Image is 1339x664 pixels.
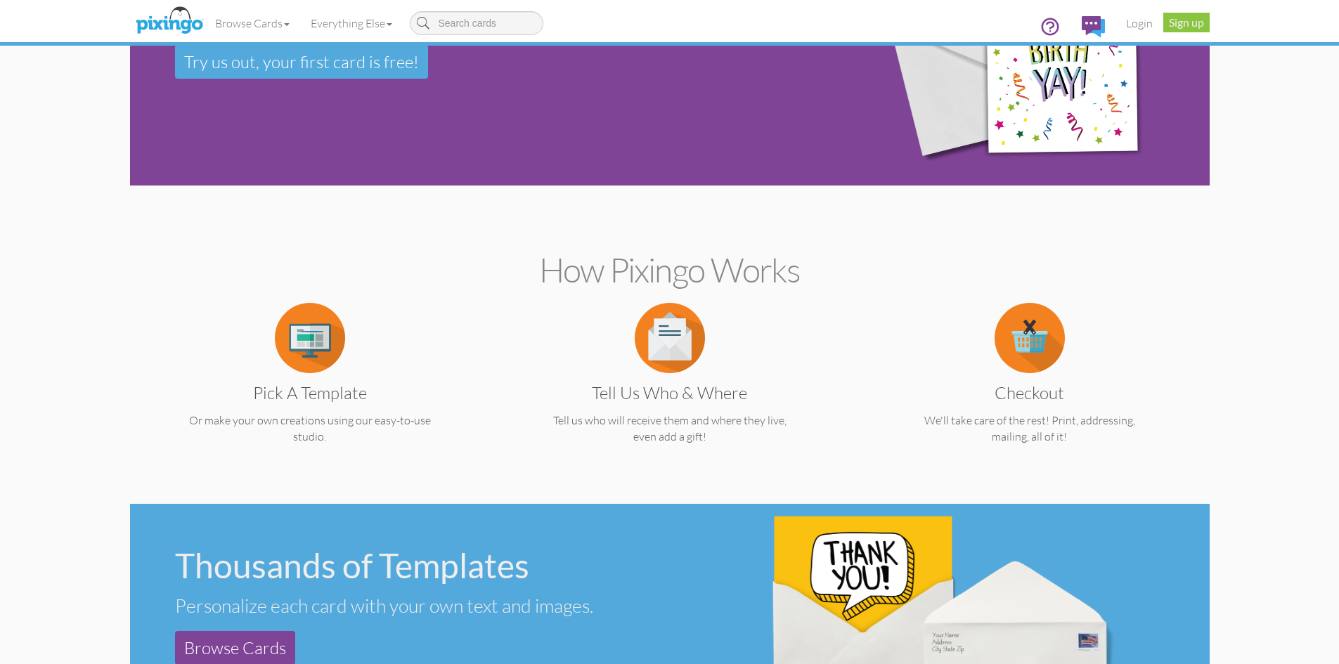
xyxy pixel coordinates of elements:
[1163,13,1210,32] a: Sign up
[157,412,462,445] p: Or make your own creations using our easy-to-use studio.
[877,412,1182,445] p: We'll take care of the rest! Print, addressing, mailing, all of it!
[995,303,1065,373] img: item.alt
[1082,16,1105,37] img: comments.svg
[275,303,345,373] img: item.alt
[635,303,705,373] img: item.alt
[517,330,822,445] a: Tell us Who & Where Tell us who will receive them and where they live, even add a gift!
[877,330,1182,445] a: Checkout We'll take care of the rest! Print, addressing, mailing, all of it!
[205,6,300,41] a: Browse Cards
[175,549,659,582] div: Thousands of Templates
[155,252,1185,289] h2: How Pixingo works
[528,384,812,402] h3: Tell us Who & Where
[132,4,207,39] img: pixingo logo
[175,45,428,79] a: Try us out, your first card is free!
[184,51,419,72] span: Try us out, your first card is free!
[410,11,543,35] input: Search cards
[888,384,1172,402] h3: Checkout
[300,6,403,41] a: Everything Else
[517,412,822,445] p: Tell us who will receive them and where they live, even add a gift!
[1115,6,1163,41] a: Login
[157,330,462,445] a: Pick a Template Or make your own creations using our easy-to-use studio.
[168,384,452,402] h3: Pick a Template
[175,594,659,617] div: Personalize each card with your own text and images.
